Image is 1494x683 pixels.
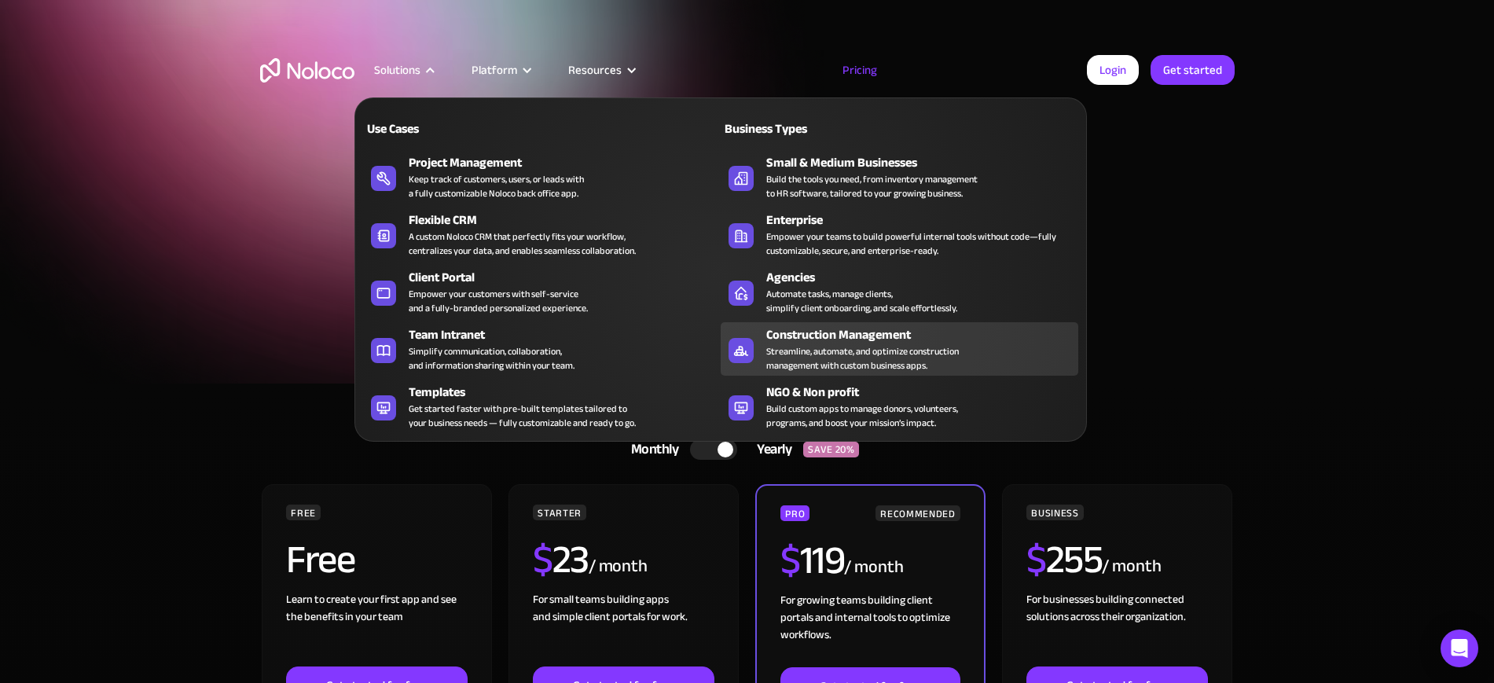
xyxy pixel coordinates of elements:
div: SAVE 20% [803,442,859,457]
a: Flexible CRMA custom Noloco CRM that perfectly fits your workflow,centralizes your data, and enab... [363,207,721,261]
span: $ [780,523,800,597]
a: Small & Medium BusinessesBuild the tools you need, from inventory managementto HR software, tailo... [721,150,1078,204]
a: Use Cases [363,110,721,146]
div: Empower your teams to build powerful internal tools without code—fully customizable, secure, and ... [766,230,1070,258]
div: Agencies [766,268,1085,287]
a: TemplatesGet started faster with pre-built templates tailored toyour business needs — fully custo... [363,380,721,433]
h2: 119 [780,541,844,580]
span: $ [533,523,552,597]
span: $ [1026,523,1046,597]
div: For growing teams building client portals and internal tools to optimize workflows. [780,592,960,667]
div: Solutions [374,60,420,80]
a: EnterpriseEmpower your teams to build powerful internal tools without code—fully customizable, se... [721,207,1078,261]
h2: 23 [533,540,589,579]
div: For businesses building connected solutions across their organization. ‍ [1026,591,1207,666]
a: home [260,58,354,83]
div: / month [1102,554,1161,579]
div: Monthly [611,438,691,461]
div: Learn to create your first app and see the benefits in your team ‍ [286,591,467,666]
div: STARTER [533,505,585,520]
h2: 255 [1026,540,1102,579]
div: Empower your customers with self-service and a fully-branded personalized experience. [409,287,588,315]
div: Use Cases [363,119,535,138]
a: Pricing [823,60,897,80]
div: Keep track of customers, users, or leads with a fully customizable Noloco back office app. [409,172,584,200]
div: FREE [286,505,321,520]
div: Project Management [409,153,728,172]
div: Platform [472,60,517,80]
div: Resources [568,60,622,80]
div: Platform [452,60,549,80]
div: PRO [780,505,809,521]
div: Open Intercom Messenger [1441,630,1478,667]
div: Streamline, automate, and optimize construction management with custom business apps. [766,344,959,373]
div: Business Types [721,119,893,138]
a: AgenciesAutomate tasks, manage clients,simplify client onboarding, and scale effortlessly. [721,265,1078,318]
div: RECOMMENDED [875,505,960,521]
div: Yearly [737,438,803,461]
a: Login [1087,55,1139,85]
div: A custom Noloco CRM that perfectly fits your workflow, centralizes your data, and enables seamles... [409,230,636,258]
a: Client PortalEmpower your customers with self-serviceand a fully-branded personalized experience. [363,265,721,318]
a: Project ManagementKeep track of customers, users, or leads witha fully customizable Noloco back o... [363,150,721,204]
div: Resources [549,60,653,80]
div: Build the tools you need, from inventory management to HR software, tailored to your growing busi... [766,172,978,200]
h2: Free [286,540,354,579]
div: Flexible CRM [409,211,728,230]
div: Build custom apps to manage donors, volunteers, programs, and boost your mission’s impact. [766,402,958,430]
div: Templates [409,383,728,402]
div: Solutions [354,60,452,80]
div: BUSINESS [1026,505,1083,520]
div: For small teams building apps and simple client portals for work. ‍ [533,591,714,666]
a: Team IntranetSimplify communication, collaboration,and information sharing within your team. [363,322,721,376]
nav: Solutions [354,75,1087,442]
a: Get started [1151,55,1235,85]
h1: A plan for organizations of all sizes [260,165,1235,212]
div: Simplify communication, collaboration, and information sharing within your team. [409,344,574,373]
a: Business Types [721,110,1078,146]
div: Get started faster with pre-built templates tailored to your business needs — fully customizable ... [409,402,636,430]
div: / month [589,554,648,579]
div: Enterprise [766,211,1085,230]
div: Client Portal [409,268,728,287]
div: Construction Management [766,325,1085,344]
a: NGO & Non profitBuild custom apps to manage donors, volunteers,programs, and boost your mission’s... [721,380,1078,433]
a: Construction ManagementStreamline, automate, and optimize constructionmanagement with custom busi... [721,322,1078,376]
div: NGO & Non profit [766,383,1085,402]
div: Automate tasks, manage clients, simplify client onboarding, and scale effortlessly. [766,287,957,315]
div: / month [844,555,903,580]
div: Small & Medium Businesses [766,153,1085,172]
div: Team Intranet [409,325,728,344]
